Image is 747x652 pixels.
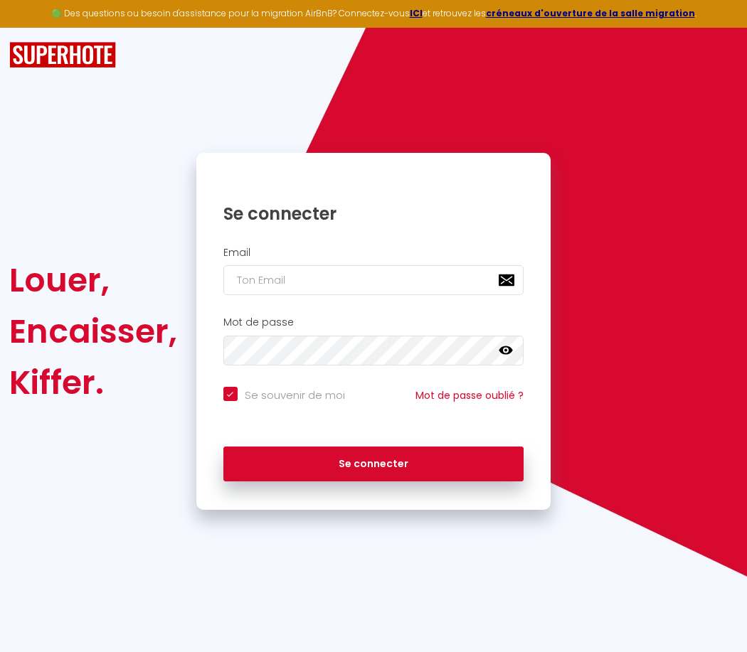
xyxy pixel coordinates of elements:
h2: Email [223,247,524,259]
h2: Mot de passe [223,316,524,328]
div: Louer, [9,255,177,306]
div: Encaisser, [9,306,177,357]
a: créneaux d'ouverture de la salle migration [486,7,695,19]
a: ICI [410,7,423,19]
img: SuperHote logo [9,42,116,68]
input: Ton Email [223,265,524,295]
button: Se connecter [223,447,524,482]
a: Mot de passe oublié ? [415,388,524,402]
div: Kiffer. [9,357,177,408]
h1: Se connecter [223,203,524,225]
